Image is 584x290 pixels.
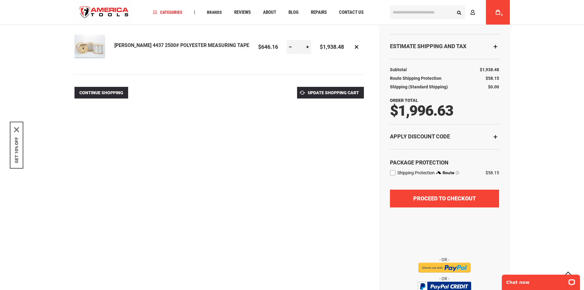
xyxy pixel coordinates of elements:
span: Brands [207,10,222,14]
button: Search [453,6,465,18]
th: Route Shipping Protection [390,74,445,83]
iframe: PayPal Message 1 [390,214,499,220]
button: GET 10% OFF [14,137,19,163]
a: [PERSON_NAME] 4437 2500# POLYESTER MEASURING TAPE [114,42,249,48]
button: Update Shopping Cart [297,87,364,99]
button: Close [14,127,19,132]
span: 3 [501,13,503,17]
span: Repairs [311,10,327,15]
span: Blog [288,10,299,15]
svg: close icon [14,127,19,132]
a: Brands [204,8,225,17]
strong: Apply Discount Code [390,133,450,140]
div: route shipping protection selector element [390,167,499,176]
span: Update Shopping Cart [308,90,359,95]
span: $58.15 [486,76,499,81]
div: Package Protection [390,159,499,167]
a: Continue Shopping [74,87,128,99]
span: $0.00 [488,84,499,89]
a: store logo [74,1,134,24]
iframe: LiveChat chat widget [498,271,584,290]
span: Shipping [390,84,407,89]
a: Contact Us [336,8,366,17]
span: Categories [153,10,182,14]
a: GREENLEE 4437 2500# POLYESTER MEASURING TAPE [74,31,114,63]
span: Shipping Protection [397,170,435,175]
a: Blog [286,8,301,17]
th: Subtotal [390,65,410,74]
span: $1,996.63 [390,102,453,119]
span: Contact Us [339,10,364,15]
a: Reviews [231,8,254,17]
a: Categories [150,8,185,17]
a: About [260,8,279,17]
span: Proceed to Checkout [413,195,476,202]
iframe: Secure express checkout frame [389,226,500,256]
strong: Order Total [390,98,418,103]
img: GREENLEE 4437 2500# POLYESTER MEASURING TAPE [74,31,105,62]
a: Repairs [308,8,330,17]
span: About [263,10,276,15]
span: $1,938.48 [320,44,344,50]
div: $58.15 [486,170,499,176]
span: $646.16 [258,44,278,50]
span: (Standard Shipping) [408,84,448,89]
span: $1,938.48 [480,67,499,72]
span: Learn more [456,171,459,175]
button: Proceed to Checkout [390,190,499,207]
span: Reviews [234,10,251,15]
span: Continue Shopping [79,90,123,95]
img: America Tools [74,1,134,24]
strong: Estimate Shipping and Tax [390,43,466,49]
